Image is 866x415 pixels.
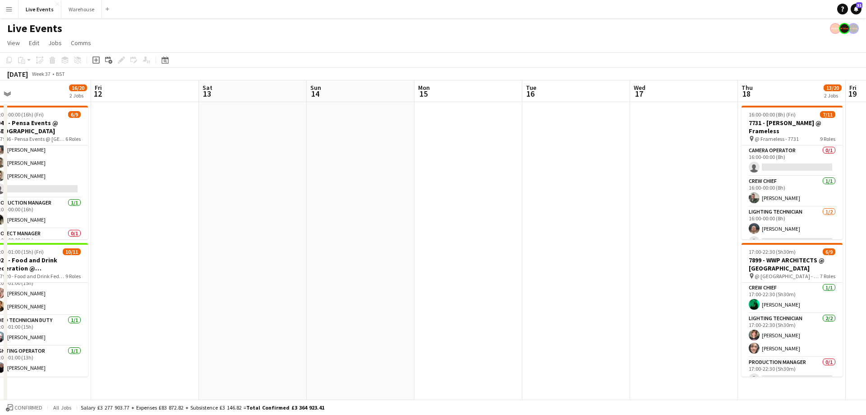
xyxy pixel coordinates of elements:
[71,39,91,47] span: Comms
[48,39,62,47] span: Jobs
[839,23,850,34] app-user-avatar: Production Managers
[417,89,430,99] span: 15
[824,84,842,91] span: 13/20
[7,22,62,35] h1: Live Events
[742,313,843,357] app-card-role: Lighting Technician2/217:00-22:30 (5h30m)[PERSON_NAME][PERSON_NAME]
[830,23,841,34] app-user-avatar: Alex Gill
[69,92,87,99] div: 2 Jobs
[755,135,799,142] span: @ Frameless - 7731
[65,135,81,142] span: 6 Roles
[749,248,796,255] span: 17:00-22:30 (5h30m)
[526,84,536,92] span: Tue
[851,4,861,14] a: 51
[4,37,23,49] a: View
[740,89,753,99] span: 18
[45,37,65,49] a: Jobs
[742,145,843,176] app-card-role: Camera Operator0/116:00-00:00 (8h)
[742,283,843,313] app-card-role: Crew Chief1/117:00-22:30 (5h30m)[PERSON_NAME]
[203,84,212,92] span: Sat
[824,92,841,99] div: 2 Jobs
[856,2,862,8] span: 51
[525,89,536,99] span: 16
[30,70,52,77] span: Week 37
[81,404,324,411] div: Salary £3 277 903.77 + Expenses £83 872.82 + Subsistence £3 146.82 =
[5,403,44,413] button: Confirmed
[742,256,843,272] h3: 7899 - WWP ARCHITECTS @ [GEOGRAPHIC_DATA]
[632,89,645,99] span: 17
[61,0,102,18] button: Warehouse
[755,273,820,280] span: @ [GEOGRAPHIC_DATA] - 7899
[246,404,324,411] span: Total Confirmed £3 364 923.41
[69,84,87,91] span: 16/20
[742,207,843,251] app-card-role: Lighting Technician1/216:00-00:00 (8h)[PERSON_NAME]
[68,111,81,118] span: 6/9
[418,84,430,92] span: Mon
[309,89,321,99] span: 14
[742,106,843,239] app-job-card: 16:00-00:00 (8h) (Fri)7/117731 - [PERSON_NAME] @ Frameless @ Frameless - 77319 RolesCamera Operat...
[95,84,102,92] span: Fri
[820,135,835,142] span: 9 Roles
[93,89,102,99] span: 12
[18,0,61,18] button: Live Events
[848,89,857,99] span: 19
[820,111,835,118] span: 7/11
[742,243,843,377] app-job-card: 17:00-22:30 (5h30m)6/97899 - WWP ARCHITECTS @ [GEOGRAPHIC_DATA] @ [GEOGRAPHIC_DATA] - 78997 Roles...
[749,111,796,118] span: 16:00-00:00 (8h) (Fri)
[742,176,843,207] app-card-role: Crew Chief1/116:00-00:00 (8h)[PERSON_NAME]
[823,248,835,255] span: 6/9
[634,84,645,92] span: Wed
[67,37,95,49] a: Comms
[742,119,843,135] h3: 7731 - [PERSON_NAME] @ Frameless
[201,89,212,99] span: 13
[14,405,42,411] span: Confirmed
[742,84,753,92] span: Thu
[65,273,81,280] span: 9 Roles
[310,84,321,92] span: Sun
[63,248,81,255] span: 10/11
[51,404,73,411] span: All jobs
[7,39,20,47] span: View
[742,357,843,388] app-card-role: Production Manager0/117:00-22:30 (5h30m)
[29,39,39,47] span: Edit
[848,23,859,34] app-user-avatar: Production Managers
[7,70,28,79] div: [DATE]
[849,84,857,92] span: Fri
[820,273,835,280] span: 7 Roles
[56,70,65,77] div: BST
[25,37,43,49] a: Edit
